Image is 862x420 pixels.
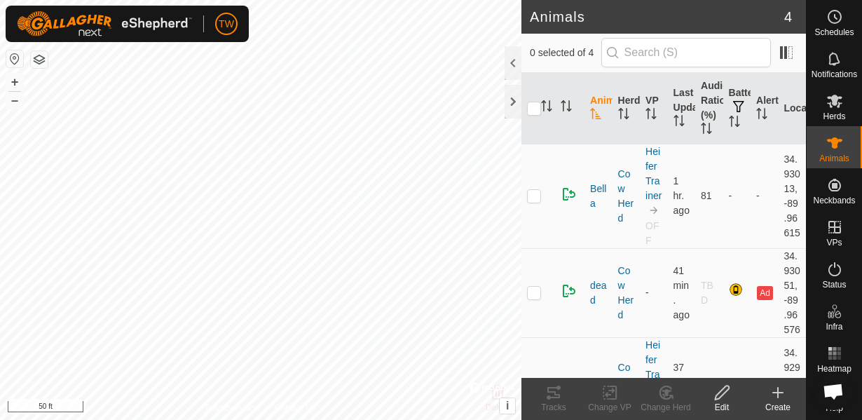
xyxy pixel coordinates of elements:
th: Herd [613,73,640,144]
button: i [500,398,515,414]
th: Alerts [751,73,778,144]
div: Create [750,401,806,414]
span: Animals [819,154,849,163]
p-sorticon: Activate to sort [561,102,572,114]
p-sorticon: Activate to sort [590,110,601,121]
a: Heifer Trainer [645,339,662,395]
button: – [6,92,23,109]
a: Contact Us [275,402,316,414]
a: Help [807,379,862,418]
p-sorticon: Activate to sort [618,110,629,121]
td: - [751,144,778,248]
span: Heatmap [817,365,851,373]
span: Sep 21, 2025, 4:34 PM [673,175,690,216]
span: TW [219,17,234,32]
a: Privacy Policy [205,402,258,414]
button: Map Layers [31,51,48,68]
th: Last Updated [668,73,695,144]
button: + [6,74,23,90]
th: Audio Ratio (%) [695,73,723,144]
span: Sep 21, 2025, 5:08 PM [673,362,690,417]
span: Infra [826,323,842,331]
span: Status [822,280,846,289]
div: Change VP [582,401,638,414]
span: Hope [590,375,606,405]
th: VP [640,73,667,144]
h2: Animals [530,8,784,25]
input: Search (S) [601,38,771,67]
p-sorticon: Activate to sort [645,110,657,121]
div: Edit [694,401,750,414]
span: i [506,400,509,412]
td: - [723,144,751,248]
img: returning on [561,283,577,299]
span: 0 selected of 4 [530,46,601,60]
p-sorticon: Activate to sort [701,125,712,136]
img: Gallagher Logo [17,11,192,36]
span: Herds [823,112,845,121]
div: Cow Herd [618,360,634,419]
p-sorticon: Activate to sort [729,118,740,129]
p-sorticon: Activate to sort [541,102,552,114]
p-sorticon: Activate to sort [673,117,685,128]
button: Ad [757,286,772,300]
div: Change Herd [638,401,694,414]
span: Schedules [814,28,854,36]
th: Animal [584,73,612,144]
img: to [648,205,659,216]
button: Reset Map [6,50,23,67]
div: Cow Herd [618,167,634,226]
a: Heifer Trainer [645,146,662,201]
div: Open chat [814,372,852,410]
span: OFF [645,220,659,246]
span: dead [590,278,606,308]
th: Location [779,73,807,144]
td: 34.93051, -89.96576 [779,248,807,337]
span: Help [826,404,843,412]
span: 81 [701,190,712,201]
span: Sep 21, 2025, 5:04 PM [673,265,690,320]
th: Battery [723,73,751,144]
span: Neckbands [813,196,855,205]
div: Cow Herd [618,264,634,323]
img: returning on [561,186,577,203]
span: 4 [784,6,792,27]
span: TBD [701,280,713,306]
td: 34.93013, -89.96615 [779,144,807,248]
div: Tracks [526,401,582,414]
p-sorticon: Activate to sort [756,110,767,121]
span: Bella [590,182,606,211]
span: Notifications [812,70,857,79]
span: VPs [826,238,842,247]
app-display-virtual-paddock-transition: - [645,287,649,298]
